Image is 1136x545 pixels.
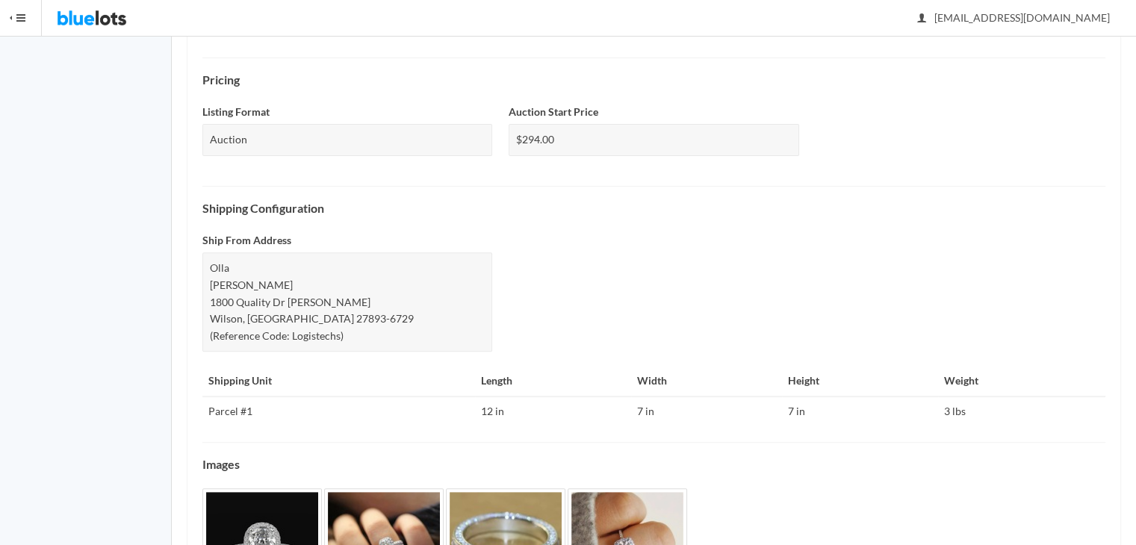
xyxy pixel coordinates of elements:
[631,396,782,426] td: 7 in
[782,367,938,396] th: Height
[202,202,1105,215] h4: Shipping Configuration
[202,396,475,426] td: Parcel #1
[202,73,1105,87] h4: Pricing
[202,458,1105,471] h4: Images
[509,124,798,156] div: $294.00
[938,396,1105,426] td: 3 lbs
[202,367,475,396] th: Shipping Unit
[202,104,270,121] label: Listing Format
[475,367,631,396] th: Length
[782,396,938,426] td: 7 in
[509,104,598,121] label: Auction Start Price
[914,12,929,26] ion-icon: person
[938,367,1105,396] th: Weight
[475,396,631,426] td: 12 in
[202,232,291,249] label: Ship From Address
[631,367,782,396] th: Width
[202,252,492,352] div: Olla [PERSON_NAME] 1800 Quality Dr [PERSON_NAME] Wilson, [GEOGRAPHIC_DATA] 27893-6729 (Reference ...
[202,124,492,156] div: Auction
[918,11,1110,24] span: [EMAIL_ADDRESS][DOMAIN_NAME]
